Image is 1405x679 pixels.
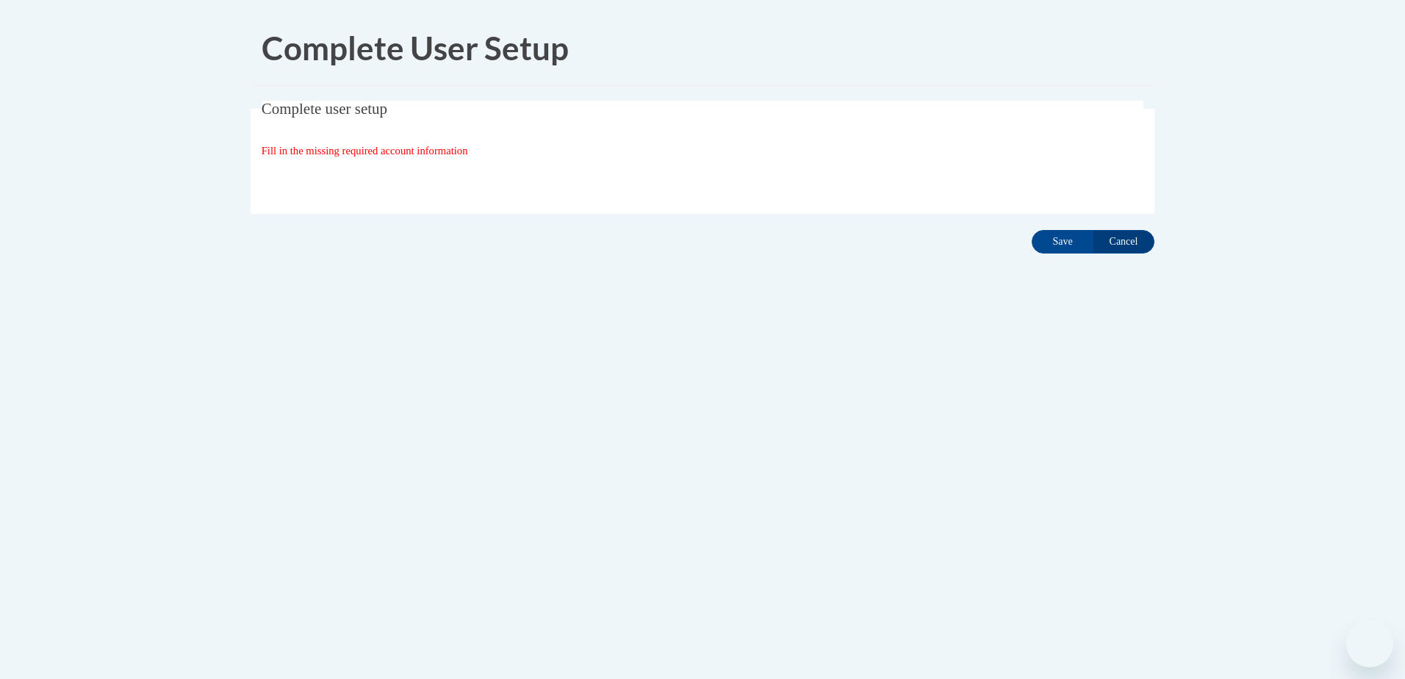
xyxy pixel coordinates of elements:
span: Complete user setup [262,100,387,118]
span: Fill in the missing required account information [262,145,468,157]
span: Complete User Setup [262,29,569,67]
iframe: Button to launch messaging window [1346,620,1393,667]
input: Cancel [1093,230,1154,254]
input: Save [1032,230,1093,254]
